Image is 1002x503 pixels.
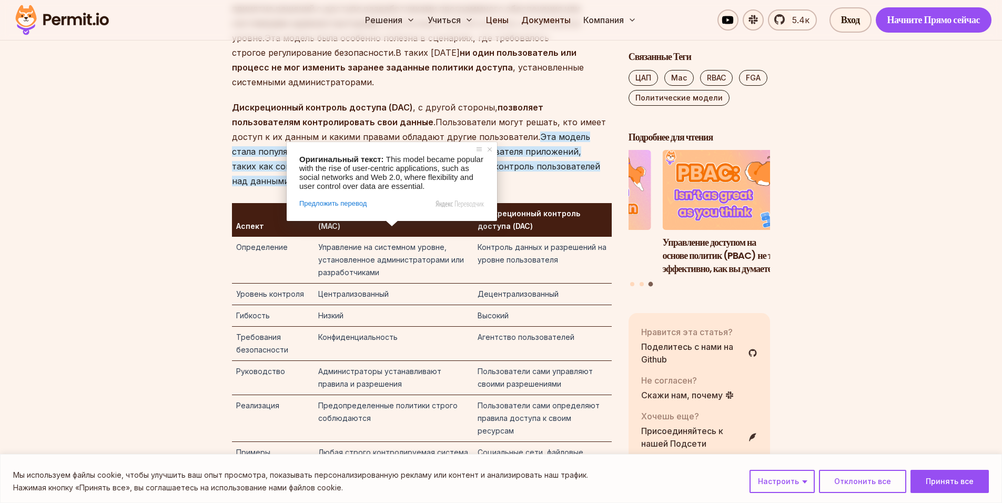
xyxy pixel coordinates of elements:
ya-tr-span: Пользователи сами определяют правила доступа к своим ресурсам [478,401,600,435]
ya-tr-span: Социальные сети, файловые системы [478,448,583,469]
ya-tr-span: Любая строго контролируемая система [318,448,468,457]
ya-tr-span: Не согласен? [641,375,697,386]
span: Предложить перевод [299,199,367,208]
ya-tr-span: Принять все [926,477,974,486]
ya-tr-span: Конфиденциальность [318,333,398,341]
a: 5.4к [768,9,817,31]
img: Управление доступом на основе политик (PBAC) не так эффективно, как вы думаете [663,150,805,230]
ya-tr-span: ЦАП [635,73,651,82]
ya-tr-span: Гибкость [236,311,270,320]
ya-tr-span: Руководство [236,367,285,376]
ya-tr-span: Связанные Теги [629,50,691,63]
ya-tr-span: Пользователи могут решать, кто имеет доступ к их данным и какими правами обладают другие пользова... [232,117,606,142]
a: Поделитесь с нами на Github [641,340,758,366]
button: Отвергать Все [819,470,906,493]
ya-tr-span: ни один пользователь или процесс не мог изменить заранее заданные политики доступа [232,47,576,73]
ya-tr-span: Реализация [236,401,279,410]
ya-tr-span: Пользователи сами управляют своими разрешениями [478,367,593,388]
ya-tr-span: Хочешь еще? [641,411,699,421]
ya-tr-span: Администраторы устанавливают правила и разрешения [318,367,441,388]
a: ЦАП [629,70,658,86]
button: Учиться [423,9,478,31]
ya-tr-span: Предопределенные политики строго соблюдаются [318,401,458,422]
ya-tr-span: Нажимая кнопку «Принять все», вы соглашаетесь на использование нами файлов cookie. [13,483,343,492]
button: Перейдите к слайду 2 [640,282,644,286]
button: Принимаю Все [910,470,989,493]
ya-tr-span: Аспект [236,222,264,230]
a: Политические модели [629,90,730,106]
ya-tr-span: Эта модель стала популярной с появлением ориентированных на пользователя приложений, таких как со... [232,132,600,186]
a: Реализация аутентификации и авторизации в Next.js [509,150,651,276]
ya-tr-span: Децентрализованный [478,289,559,298]
a: Mac [664,70,694,86]
ya-tr-span: 5.4к [792,15,809,25]
ya-tr-span: FGA [746,73,761,82]
ya-tr-span: Мы используем файлы cookie, чтобы улучшить ваш опыт просмотра, показывать персонализированную рек... [13,470,588,479]
a: Документы [517,9,575,31]
ya-tr-span: Агентство пользователей [478,333,574,341]
img: Реализация аутентификации и авторизации в Next.js [509,150,651,230]
ya-tr-span: Управление доступом на основе политик (PBAC) не так эффективно, как вы думаете [663,236,782,275]
ya-tr-span: Отклонить все [834,477,891,486]
ya-tr-span: Определение [236,243,288,252]
ya-tr-span: , с другой стороны, [413,102,498,113]
ya-tr-span: , обеспечивая строгий контроль на системном уровне. [232,18,580,43]
ya-tr-span: В таких [DATE] [396,47,460,58]
button: Настроить [750,470,815,493]
ya-tr-span: . [433,117,436,127]
li: 3 из 3 [663,150,805,276]
a: Вход [829,7,872,33]
button: Перейдите к слайду 1 [630,282,634,286]
ya-tr-span: Решения [365,14,402,26]
a: RBAC [700,70,733,86]
span: This model became popular with the rise of user-centric applications, such as social networks and... [299,155,485,190]
ya-tr-span: Политические модели [635,93,723,102]
ya-tr-span: Уровень контроля [236,289,304,298]
ya-tr-span: Подробнее для чтения [629,130,713,144]
ya-tr-span: Контроль данных и разрешений на уровне пользователя [478,243,606,264]
ya-tr-span: Высокий [478,311,509,320]
ya-tr-span: Нравится эта статья? [641,327,733,337]
button: Компания [579,9,641,31]
ya-tr-span: позволяет пользователям контролировать свои данные [232,102,543,127]
div: Публикации [629,150,771,288]
ya-tr-span: Настроить [758,477,799,486]
button: Перейдите к слайду 3 [649,282,653,287]
ya-tr-span: Дискреционный контроль доступа (DAC) [478,209,580,230]
ya-tr-span: Обязательный контроль доступа (MAC) [318,209,450,230]
button: Решения [361,9,419,31]
ya-tr-span: Управление на системном уровне, установленное администраторами или разработчиками [318,243,464,277]
ya-tr-span: Дискреционный контроль доступа (DAC) [232,102,413,113]
a: FGA [739,70,767,86]
ya-tr-span: , установленные системными администраторами. [232,62,584,87]
a: Скажи нам, почему [641,389,734,401]
ya-tr-span: Документы [521,15,571,25]
ya-tr-span: Низкий [318,311,343,320]
img: Разрешающий логотип [11,2,114,38]
ya-tr-span: Учиться [428,14,461,26]
a: Цены [482,9,513,31]
ya-tr-span: Вход [841,13,860,27]
a: Присоединяйтесь к нашей Подсети [641,425,758,450]
li: 2 из 3 [509,150,651,276]
span: Оригинальный текст: [299,155,384,164]
a: Начните Прямо сейчас [876,7,992,33]
ya-tr-span: Компания [583,14,624,26]
ya-tr-span: Требования безопасности [236,333,288,354]
ya-tr-span: Цены [486,15,509,25]
ya-tr-span: Примеры использования [236,448,291,469]
ya-tr-span: RBAC [707,73,726,82]
ya-tr-span: Централизованный [318,289,389,298]
ya-tr-span: Начните Прямо сейчас [887,13,980,27]
ya-tr-span: Mac [671,73,687,82]
ya-tr-span: Эта модель была особенно полезна в сценариях, где требовалось строгое регулирование безопасности. [232,33,549,58]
